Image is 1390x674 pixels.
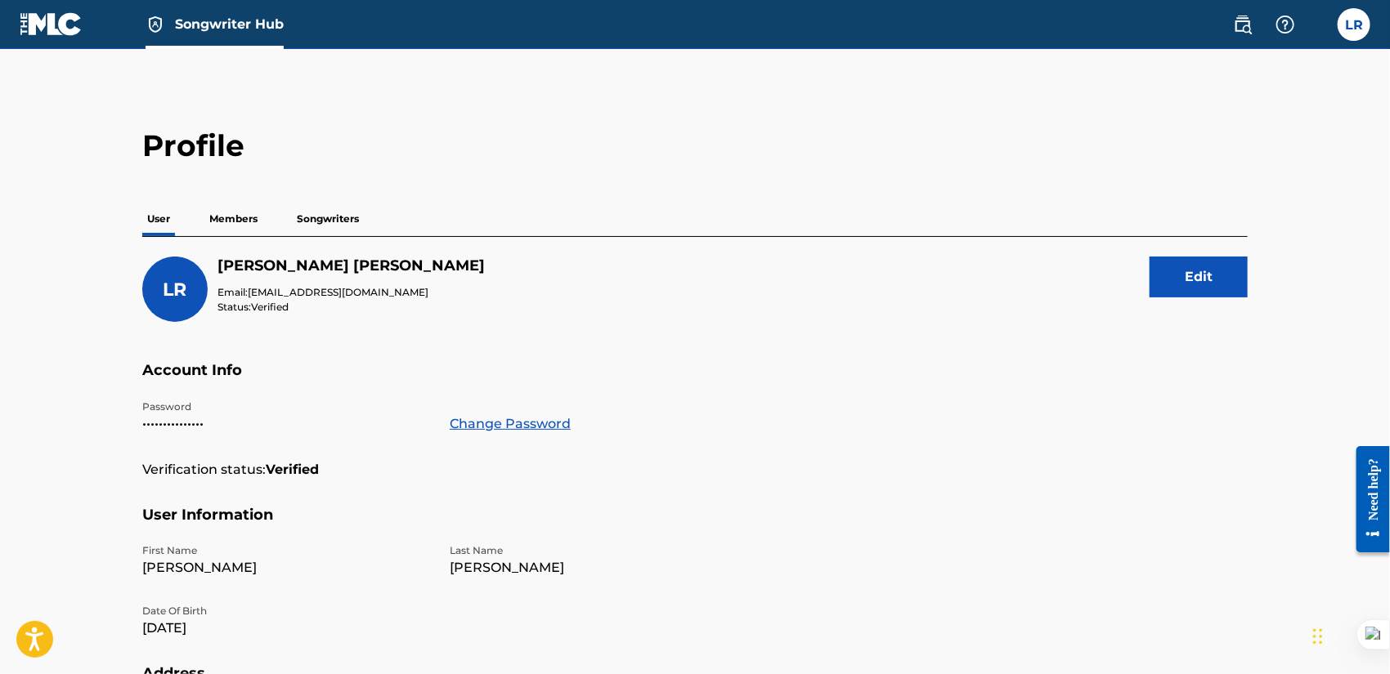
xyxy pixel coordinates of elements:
p: [DATE] [142,618,430,638]
img: search [1233,15,1253,34]
p: Email: [217,285,485,300]
img: MLC Logo [20,12,83,36]
a: Change Password [450,414,571,434]
span: LR [164,279,187,301]
a: Public Search [1226,8,1259,41]
div: Drag [1313,612,1323,661]
h5: Luis Rosario [217,257,485,275]
p: User [142,202,175,236]
p: Verification status: [142,460,266,480]
iframe: Resource Center [1344,434,1390,565]
button: Edit [1150,257,1248,297]
p: [PERSON_NAME] [450,558,738,578]
h2: Profile [142,127,1248,164]
iframe: Chat Widget [1308,596,1390,674]
span: [EMAIL_ADDRESS][DOMAIN_NAME] [248,286,428,298]
p: Members [204,202,262,236]
p: Songwriters [292,202,364,236]
p: ••••••••••••••• [142,414,430,434]
p: Date Of Birth [142,604,430,618]
div: Notifications [1312,16,1328,33]
p: First Name [142,543,430,558]
p: [PERSON_NAME] [142,558,430,578]
p: Last Name [450,543,738,558]
div: Help [1269,8,1302,41]
p: Password [142,399,430,414]
strong: Verified [266,460,319,480]
h5: Account Info [142,361,1248,399]
img: Top Rightsholder [146,15,165,34]
p: Status: [217,300,485,315]
div: User Menu [1338,8,1370,41]
h5: User Information [142,506,1248,544]
span: Verified [251,301,289,313]
img: help [1276,15,1295,34]
span: Songwriter Hub [175,15,284,33]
